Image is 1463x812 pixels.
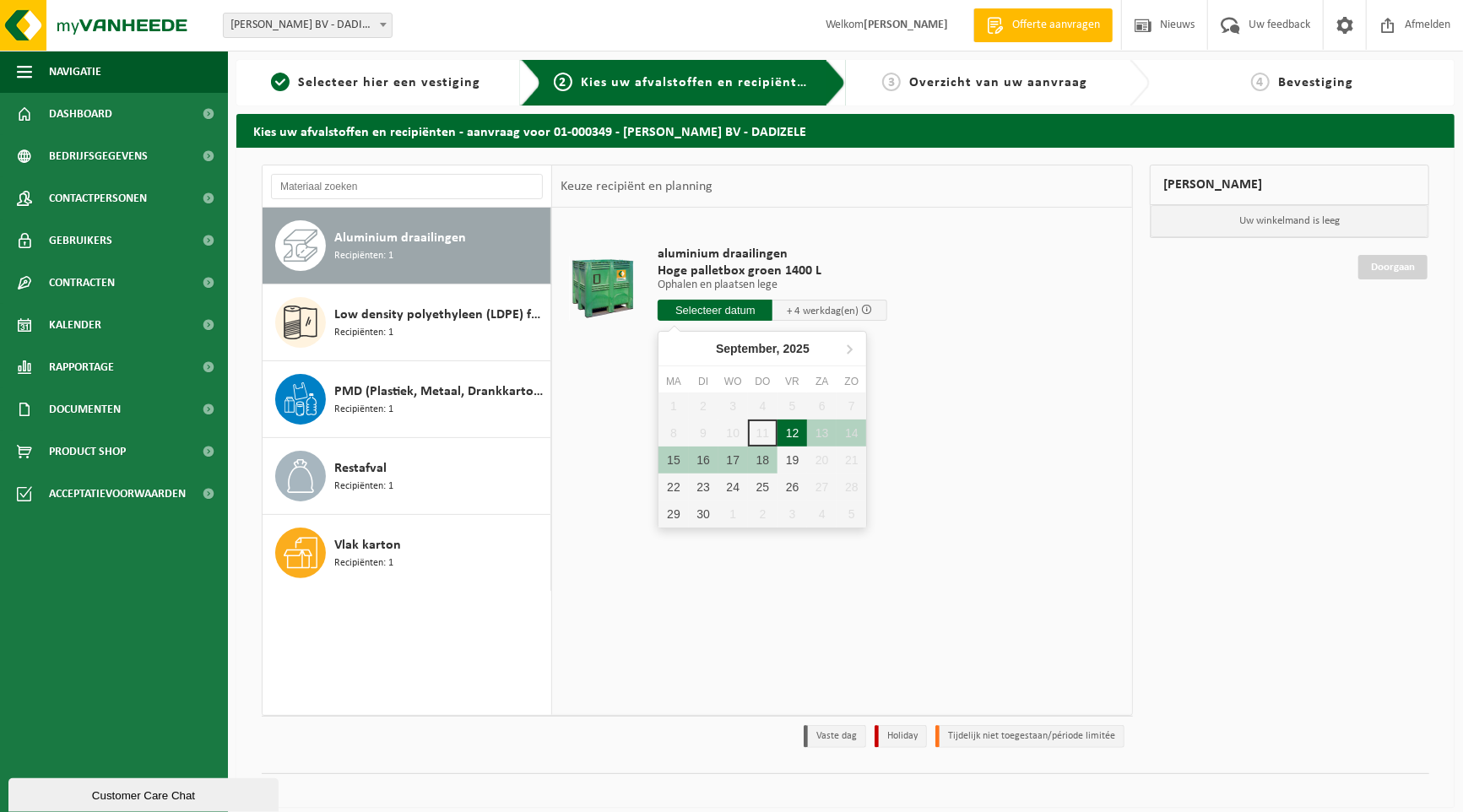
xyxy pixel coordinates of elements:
[689,373,718,390] div: di
[709,335,816,362] div: September,
[658,263,887,279] span: Hoge palletbox groen 1400 L
[778,501,807,528] div: 3
[49,177,147,219] span: Contactpersonen
[49,262,115,304] span: Contracten
[783,343,810,355] i: 2025
[1278,76,1353,89] span: Bevestiging
[334,382,546,402] span: PMD (Plastiek, Metaal, Drankkartons) (bedrijven)
[718,447,748,474] div: 17
[334,535,401,555] span: Vlak karton
[748,373,778,390] div: do
[658,279,887,291] p: Ophalen en plaatsen lege
[718,373,748,390] div: wo
[298,76,480,89] span: Selecteer hier een vestiging
[334,555,393,571] span: Recipiënten: 1
[1150,165,1429,205] div: [PERSON_NAME]
[778,373,807,390] div: vr
[334,228,466,248] span: Aluminium draailingen
[718,501,748,528] div: 1
[1251,73,1270,91] span: 4
[49,304,101,346] span: Kalender
[807,373,837,390] div: za
[1358,255,1428,279] a: Doorgaan
[334,305,546,325] span: Low density polyethyleen (LDPE) folie, los, naturel
[49,135,148,177] span: Bedrijfsgegevens
[263,515,551,591] button: Vlak karton Recipiënten: 1
[689,474,718,501] div: 23
[334,402,393,418] span: Recipiënten: 1
[263,284,551,361] button: Low density polyethyleen (LDPE) folie, los, naturel Recipiënten: 1
[689,501,718,528] div: 30
[658,501,688,528] div: 29
[935,725,1124,748] li: Tijdelijk niet toegestaan/période limitée
[334,248,393,264] span: Recipiënten: 1
[334,325,393,341] span: Recipiënten: 1
[236,114,1455,147] h2: Kies uw afvalstoffen en recipiënten - aanvraag voor 01-000349 - [PERSON_NAME] BV - DADIZELE
[552,165,721,208] div: Keuze recipiënt en planning
[49,93,112,135] span: Dashboard
[49,51,101,93] span: Navigatie
[909,76,1087,89] span: Overzicht van uw aanvraag
[718,474,748,501] div: 24
[49,219,112,262] span: Gebruikers
[49,388,121,430] span: Documenten
[49,473,186,515] span: Acceptatievoorwaarden
[778,474,807,501] div: 26
[658,300,772,321] input: Selecteer datum
[49,346,114,388] span: Rapportage
[778,420,807,447] div: 12
[973,8,1113,42] a: Offerte aanvragen
[271,174,543,199] input: Materiaal zoeken
[271,73,290,91] span: 1
[658,474,688,501] div: 22
[748,474,778,501] div: 25
[334,479,393,495] span: Recipiënten: 1
[263,361,551,438] button: PMD (Plastiek, Metaal, Drankkartons) (bedrijven) Recipiënten: 1
[748,501,778,528] div: 2
[804,725,866,748] li: Vaste dag
[778,447,807,474] div: 19
[581,76,813,89] span: Kies uw afvalstoffen en recipiënten
[263,438,551,515] button: Restafval Recipiënten: 1
[875,725,927,748] li: Holiday
[263,208,551,284] button: Aluminium draailingen Recipiënten: 1
[1008,17,1104,34] span: Offerte aanvragen
[224,14,392,37] span: SAMYN WILLY BV - DADIZELE
[334,458,387,479] span: Restafval
[1151,205,1428,237] p: Uw winkelmand is leeg
[554,73,572,91] span: 2
[837,373,866,390] div: zo
[658,373,688,390] div: ma
[658,447,688,474] div: 15
[689,447,718,474] div: 16
[245,73,507,93] a: 1Selecteer hier een vestiging
[864,19,948,31] strong: [PERSON_NAME]
[882,73,901,91] span: 3
[49,430,126,473] span: Product Shop
[223,13,393,38] span: SAMYN WILLY BV - DADIZELE
[748,447,778,474] div: 18
[8,775,282,812] iframe: chat widget
[787,306,859,317] span: + 4 werkdag(en)
[658,246,887,263] span: aluminium draailingen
